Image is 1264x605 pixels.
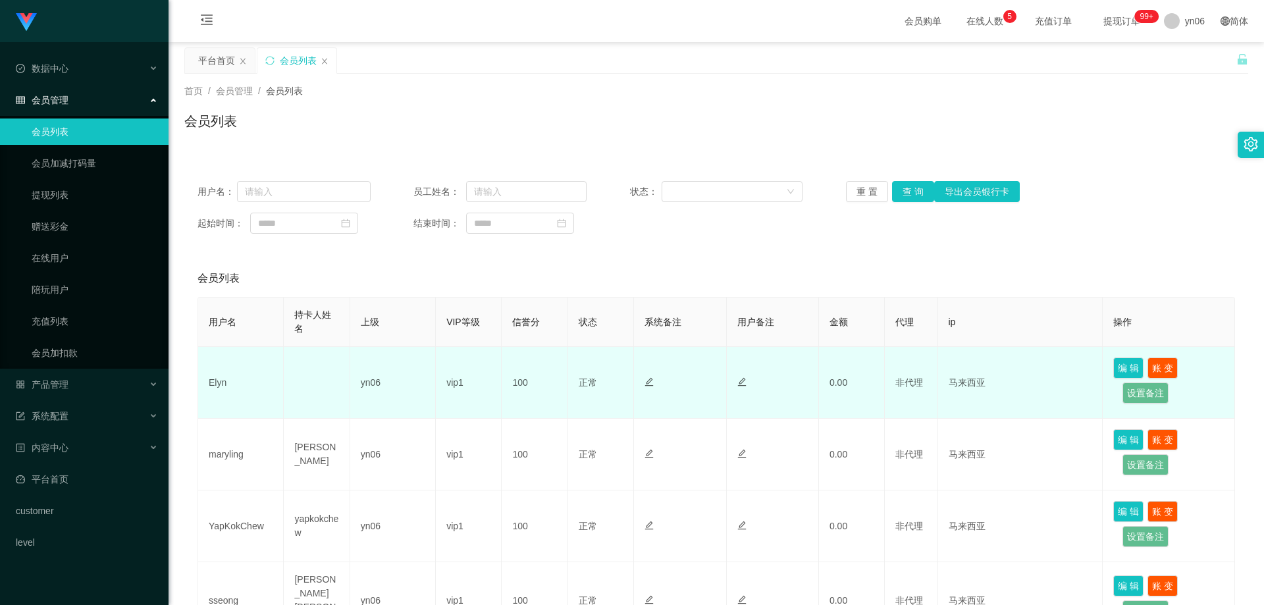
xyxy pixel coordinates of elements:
span: 用户名 [209,317,236,327]
i: 图标: edit [645,521,654,530]
span: 内容中心 [16,442,68,453]
i: 图标: edit [737,377,747,386]
a: customer [16,498,158,524]
i: 图标: edit [645,377,654,386]
i: 图标: edit [645,595,654,604]
i: 图标: appstore-o [16,380,25,389]
span: 正常 [579,521,597,531]
a: level [16,529,158,556]
span: 持卡人姓名 [294,309,331,334]
a: 会员列表 [32,118,158,145]
span: 数据中心 [16,63,68,74]
i: 图标: edit [645,449,654,458]
td: vip1 [436,347,502,419]
span: 金额 [829,317,848,327]
span: 起始时间： [197,217,250,230]
span: 首页 [184,86,203,96]
td: yapkokchew [284,490,350,562]
td: 马来西亚 [938,347,1103,419]
td: 马来西亚 [938,490,1103,562]
td: 100 [502,490,567,562]
img: logo.9652507e.png [16,13,37,32]
span: 正常 [579,449,597,460]
span: 会员管理 [216,86,253,96]
i: 图标: sync [265,56,275,65]
button: 重 置 [846,181,888,202]
span: 状态： [630,185,662,199]
i: 图标: check-circle-o [16,64,25,73]
i: 图标: edit [737,521,747,530]
td: yn06 [350,490,436,562]
span: 系统配置 [16,411,68,421]
span: 会员管理 [16,95,68,105]
button: 设置备注 [1122,382,1169,404]
span: 系统备注 [645,317,681,327]
span: / [258,86,261,96]
span: ip [949,317,956,327]
td: 100 [502,419,567,490]
a: 会员加扣款 [32,340,158,366]
div: 平台首页 [198,48,235,73]
span: 代理 [895,317,914,327]
i: 图标: global [1221,16,1230,26]
span: 正常 [579,377,597,388]
button: 编 辑 [1113,429,1144,450]
td: vip1 [436,490,502,562]
i: 图标: down [787,188,795,197]
sup: 5 [1003,10,1016,23]
i: 图标: unlock [1236,53,1248,65]
button: 账 变 [1147,429,1178,450]
span: 非代理 [895,377,923,388]
span: VIP等级 [446,317,480,327]
i: 图标: setting [1244,137,1258,151]
p: 5 [1007,10,1012,23]
td: 0.00 [819,419,885,490]
i: 图标: menu-fold [184,1,229,43]
i: 图标: form [16,411,25,421]
a: 陪玩用户 [32,276,158,303]
span: 产品管理 [16,379,68,390]
button: 账 变 [1147,501,1178,522]
span: 结束时间： [413,217,466,230]
a: 会员加减打码量 [32,150,158,176]
span: 在线人数 [960,16,1010,26]
span: 提现订单 [1097,16,1147,26]
button: 编 辑 [1113,357,1144,379]
td: yn06 [350,419,436,490]
td: 100 [502,347,567,419]
span: 员工姓名： [413,185,466,199]
td: 马来西亚 [938,419,1103,490]
span: 充值订单 [1028,16,1078,26]
i: 图标: edit [737,595,747,604]
sup: 327 [1134,10,1158,23]
i: 图标: close [239,57,247,65]
button: 查 询 [892,181,934,202]
button: 设置备注 [1122,454,1169,475]
td: 0.00 [819,490,885,562]
i: 图标: edit [737,449,747,458]
button: 设置备注 [1122,526,1169,547]
span: 信誉分 [512,317,540,327]
span: / [208,86,211,96]
h1: 会员列表 [184,111,237,131]
span: 状态 [579,317,597,327]
span: 用户备注 [737,317,774,327]
span: 上级 [361,317,379,327]
a: 图标: dashboard平台首页 [16,466,158,492]
span: 会员列表 [266,86,303,96]
a: 充值列表 [32,308,158,334]
input: 请输入 [466,181,587,202]
a: 在线用户 [32,245,158,271]
i: 图标: table [16,95,25,105]
button: 导出会员银行卡 [934,181,1020,202]
td: yn06 [350,347,436,419]
input: 请输入 [237,181,371,202]
span: 用户名： [197,185,237,199]
button: 账 变 [1147,357,1178,379]
button: 编 辑 [1113,501,1144,522]
span: 操作 [1113,317,1132,327]
span: 非代理 [895,449,923,460]
div: 会员列表 [280,48,317,73]
i: 图标: close [321,57,329,65]
td: Elyn [198,347,284,419]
